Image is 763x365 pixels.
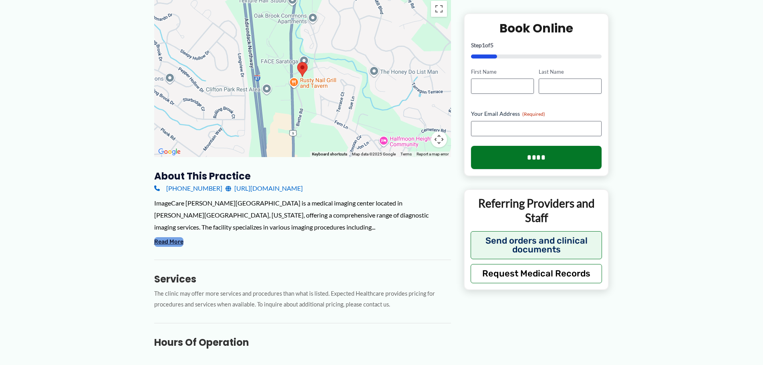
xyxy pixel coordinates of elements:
[471,68,534,75] label: First Name
[539,68,602,75] label: Last Name
[431,131,447,147] button: Map camera controls
[154,288,451,310] p: The clinic may offer more services and procedures than what is listed. Expected Healthcare provid...
[154,170,451,182] h3: About this practice
[471,20,602,36] h2: Book Online
[352,152,396,156] span: Map data ©2025 Google
[417,152,449,156] a: Report a map error
[154,273,451,285] h3: Services
[154,336,451,349] h3: Hours of Operation
[471,231,602,259] button: Send orders and clinical documents
[154,237,183,247] button: Read More
[482,41,485,48] span: 1
[156,147,183,157] a: Open this area in Google Maps (opens a new window)
[156,147,183,157] img: Google
[154,197,451,233] div: ImageCare [PERSON_NAME][GEOGRAPHIC_DATA] is a medical imaging center located in [PERSON_NAME][GEO...
[522,111,545,117] span: (Required)
[471,264,602,283] button: Request Medical Records
[471,42,602,48] p: Step of
[431,1,447,17] button: Toggle fullscreen view
[401,152,412,156] a: Terms (opens in new tab)
[312,151,347,157] button: Keyboard shortcuts
[225,182,303,194] a: [URL][DOMAIN_NAME]
[471,110,602,118] label: Your Email Address
[154,182,222,194] a: [PHONE_NUMBER]
[490,41,493,48] span: 5
[471,196,602,225] p: Referring Providers and Staff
